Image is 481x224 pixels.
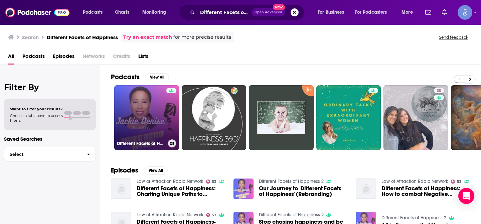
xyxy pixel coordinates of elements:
a: Law of Attraction Radio Network [137,179,203,184]
button: open menu [351,7,397,18]
a: Different Facets of Happiness: Charting Unique Paths to Happiness [137,186,225,197]
button: open menu [397,7,421,18]
a: 30 [434,88,444,93]
h3: Different Facets of Happiness 2 [117,141,165,146]
a: Show notifications dropdown [423,7,434,18]
span: Open Advanced [255,11,282,14]
a: Show notifications dropdown [439,7,450,18]
a: 30 [383,85,448,150]
span: 53 [212,214,216,217]
a: PodcastsView All [111,73,169,81]
span: Select [4,152,82,156]
a: All [8,51,14,65]
span: 53 [212,180,216,183]
a: Law of Attraction Radio Network [381,179,448,184]
img: User Profile [458,5,472,20]
p: Saved Searches [4,136,96,142]
img: Podchaser - Follow, Share and Rate Podcasts [5,6,69,19]
span: Monitoring [142,8,166,17]
h2: Podcasts [111,73,140,81]
span: Podcasts [83,8,103,17]
a: Try an exact match [123,33,172,41]
a: Different Facets of Happiness 2 [259,212,324,218]
button: View All [144,166,168,175]
button: open menu [313,7,352,18]
span: Charts [115,8,129,17]
div: Search podcasts, credits, & more... [185,5,311,20]
h3: Search [22,34,39,40]
button: View All [145,73,169,81]
span: Networks [83,51,105,65]
a: Different Facets of Happiness: How to combat Negative Influences [381,186,470,197]
img: Different Facets of Happiness: Charting Unique Paths to Happiness [111,179,131,199]
span: New [273,4,285,10]
a: Podcasts [22,51,45,65]
a: Law of Attraction Radio Network [137,212,203,218]
a: Different Facets of Happiness 2 [381,215,446,221]
span: More [402,8,413,17]
a: Different Facets of Happiness 2 [259,179,324,184]
input: Search podcasts, credits, & more... [197,7,252,18]
span: For Business [318,8,344,17]
h2: Episodes [111,166,138,175]
h2: Filter By [4,82,96,92]
span: Logged in as Spiral5-G1 [458,5,472,20]
a: Our Journey to 'Different Facets of Happiness' (Rebranding) [259,186,348,197]
a: 53 [206,180,217,184]
button: open menu [78,7,111,18]
span: For Podcasters [355,8,387,17]
img: Our Journey to 'Different Facets of Happiness' (Rebranding) [233,179,254,199]
a: 53 [451,180,462,184]
span: 53 [457,180,462,183]
button: Select [4,147,96,162]
img: Different Facets of Happiness: How to combat Negative Influences [356,179,376,199]
a: Lists [138,51,148,65]
div: Open Intercom Messenger [458,188,474,204]
span: Credits [113,51,130,65]
button: open menu [138,7,175,18]
a: EpisodesView All [111,166,168,175]
span: Want to filter your results? [10,107,63,111]
a: Episodes [53,51,74,65]
a: Charts [111,7,133,18]
span: for more precise results [173,33,231,41]
a: 53 [206,213,217,217]
button: Open AdvancedNew [252,8,285,16]
a: Different Facets of Happiness 2 [114,85,179,150]
button: Send feedback [437,34,470,40]
h3: Different Facets of Happiness [47,34,118,40]
span: Choose a tab above to access filters. [10,113,63,123]
span: 30 [437,88,441,94]
button: Show profile menu [458,5,472,20]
